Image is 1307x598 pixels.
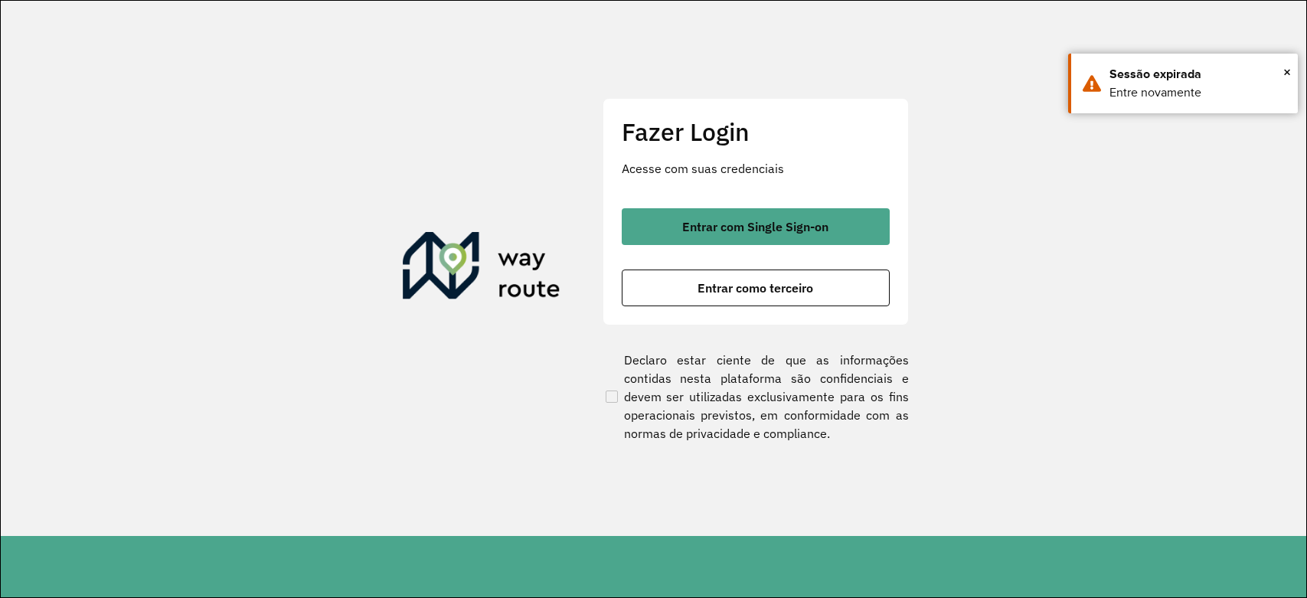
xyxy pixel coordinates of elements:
button: button [622,208,890,245]
button: button [622,270,890,306]
span: Entrar como terceiro [698,282,813,294]
h2: Fazer Login [622,117,890,146]
label: Declaro estar ciente de que as informações contidas nesta plataforma são confidenciais e devem se... [603,351,909,443]
span: Entrar com Single Sign-on [682,221,828,233]
div: Sessão expirada [1109,65,1286,83]
p: Acesse com suas credenciais [622,159,890,178]
button: Close [1283,60,1291,83]
img: Roteirizador AmbevTech [403,232,560,306]
span: × [1283,60,1291,83]
div: Entre novamente [1109,83,1286,102]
